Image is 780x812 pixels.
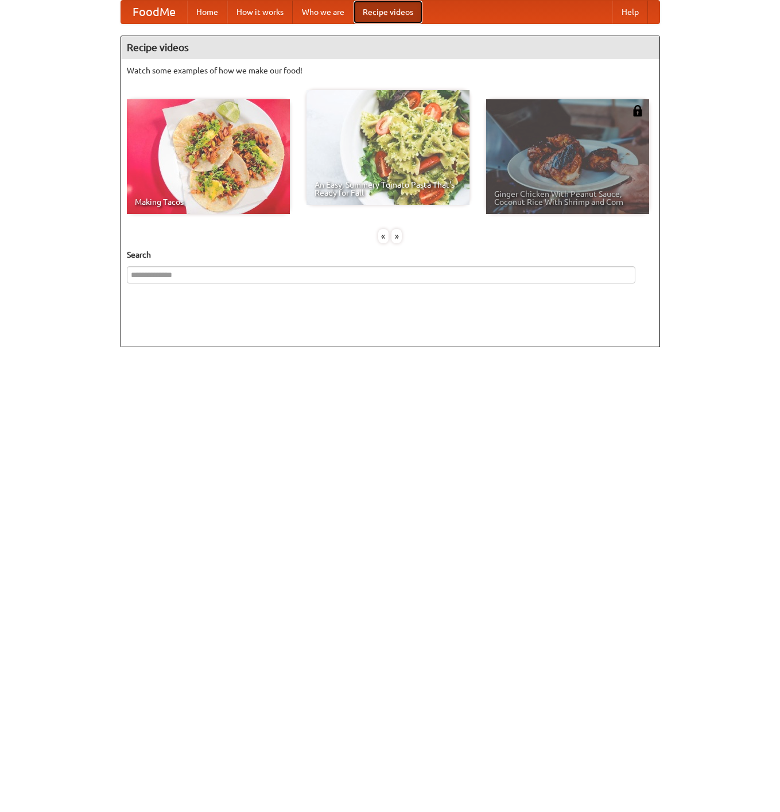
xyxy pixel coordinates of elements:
span: Making Tacos [135,198,282,206]
span: An Easy, Summery Tomato Pasta That's Ready for Fall [315,181,461,197]
a: FoodMe [121,1,187,24]
div: » [391,229,402,243]
a: Who we are [293,1,354,24]
p: Watch some examples of how we make our food! [127,65,654,76]
img: 483408.png [632,105,643,116]
a: Making Tacos [127,99,290,214]
div: « [378,229,389,243]
a: Help [612,1,648,24]
h5: Search [127,249,654,261]
a: Home [187,1,227,24]
h4: Recipe videos [121,36,659,59]
a: Recipe videos [354,1,422,24]
a: An Easy, Summery Tomato Pasta That's Ready for Fall [306,90,469,205]
a: How it works [227,1,293,24]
